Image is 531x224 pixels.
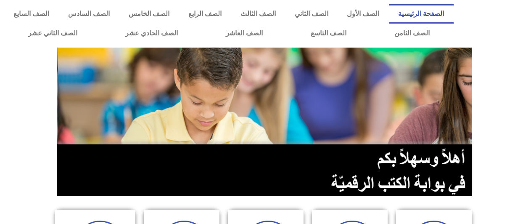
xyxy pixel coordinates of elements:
[202,24,287,43] a: الصف العاشر
[338,4,389,24] a: الصف الأول
[287,24,370,43] a: الصف التاسع
[101,24,202,43] a: الصف الحادي عشر
[119,4,179,24] a: الصف الخامس
[285,4,338,24] a: الصف الثاني
[370,24,454,43] a: الصف الثامن
[59,4,119,24] a: الصف السادس
[4,4,59,24] a: الصف السابع
[389,4,454,24] a: الصفحة الرئيسية
[4,24,101,43] a: الصف الثاني عشر
[179,4,231,24] a: الصف الرابع
[231,4,285,24] a: الصف الثالث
